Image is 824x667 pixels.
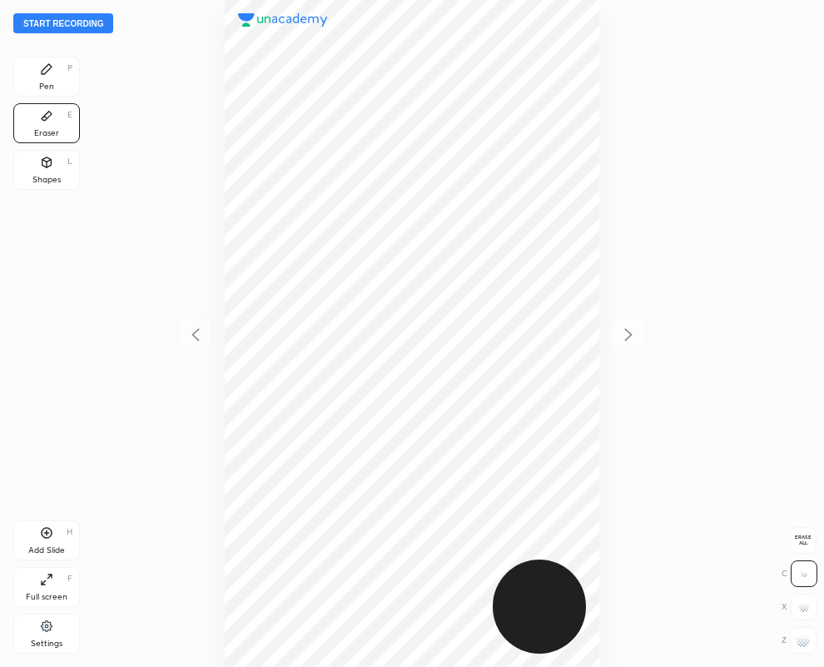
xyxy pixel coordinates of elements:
div: C [782,560,817,587]
div: F [67,575,72,583]
div: X [782,594,817,620]
img: logo.38c385cc.svg [238,13,328,27]
div: Full screen [26,593,67,601]
div: Shapes [32,176,61,184]
div: E [67,111,72,119]
div: Z [782,627,817,654]
div: Pen [39,82,54,91]
div: H [67,528,72,536]
div: Add Slide [28,546,65,555]
div: P [67,64,72,72]
span: Erase all [791,535,816,546]
div: Settings [31,640,62,648]
div: Eraser [34,129,59,137]
div: L [67,157,72,166]
button: Start recording [13,13,113,33]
